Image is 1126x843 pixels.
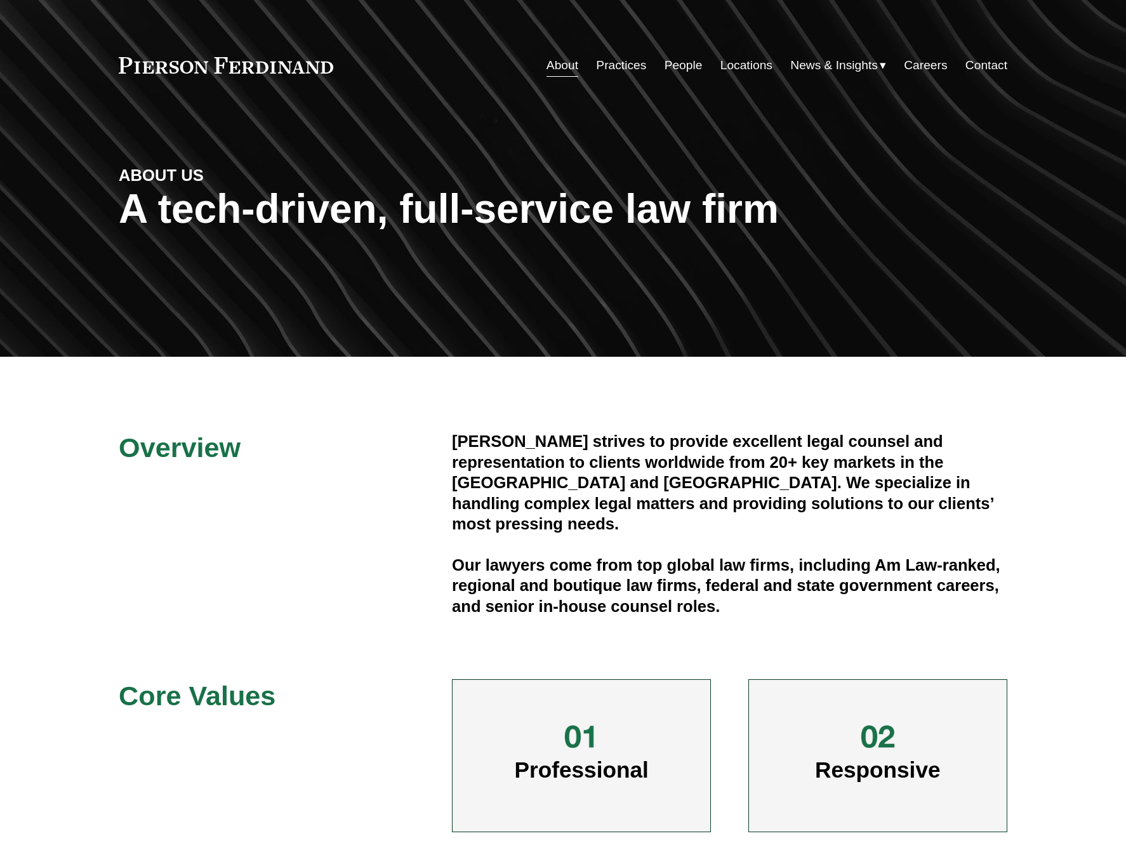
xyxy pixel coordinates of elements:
span: Overview [119,432,241,463]
a: Practices [596,53,646,77]
span: Professional [515,757,649,782]
a: folder dropdown [790,53,886,77]
a: Contact [965,53,1007,77]
strong: ABOUT US [119,166,204,184]
a: People [665,53,703,77]
span: Responsive [815,757,941,782]
a: Careers [904,53,947,77]
span: Core Values [119,680,275,711]
h1: A tech-driven, full-service law firm [119,186,1007,232]
h4: Our lawyers come from top global law firms, including Am Law-ranked, regional and boutique law fi... [452,555,1007,616]
a: Locations [720,53,772,77]
h4: [PERSON_NAME] strives to provide excellent legal counsel and representation to clients worldwide ... [452,431,1007,534]
span: News & Insights [790,55,878,77]
a: About [546,53,578,77]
